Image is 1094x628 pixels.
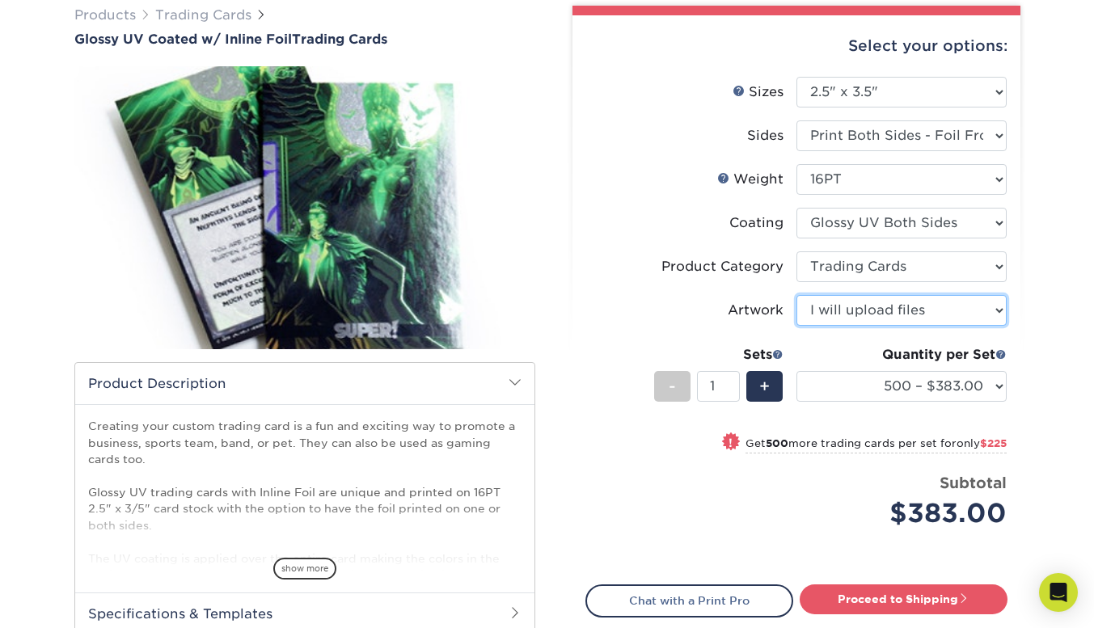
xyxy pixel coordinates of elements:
[669,374,676,398] span: -
[75,363,534,404] h2: Product Description
[809,494,1007,533] div: $383.00
[88,418,522,599] p: Creating your custom trading card is a fun and exciting way to promote a business, sports team, b...
[940,474,1007,491] strong: Subtotal
[728,301,784,320] div: Artwork
[661,257,784,276] div: Product Category
[957,437,1007,449] span: only
[74,7,136,23] a: Products
[585,584,793,617] a: Chat with a Print Pro
[585,15,1007,77] div: Select your options:
[74,48,535,367] img: Glossy UV Coated w/ Inline Foil 01
[796,345,1007,365] div: Quantity per Set
[155,7,251,23] a: Trading Cards
[746,437,1007,453] small: Get more trading cards per set for
[717,170,784,189] div: Weight
[766,437,788,449] strong: 500
[1039,573,1078,612] div: Open Intercom Messenger
[74,32,535,47] a: Glossy UV Coated w/ Inline FoilTrading Cards
[654,345,784,365] div: Sets
[74,32,292,47] span: Glossy UV Coated w/ Inline Foil
[273,558,336,580] span: show more
[729,213,784,233] div: Coating
[729,434,733,451] span: !
[980,437,1007,449] span: $225
[733,82,784,102] div: Sizes
[747,126,784,145] div: Sides
[74,32,535,47] h1: Trading Cards
[800,584,1007,613] a: Proceed to Shipping
[759,374,770,398] span: +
